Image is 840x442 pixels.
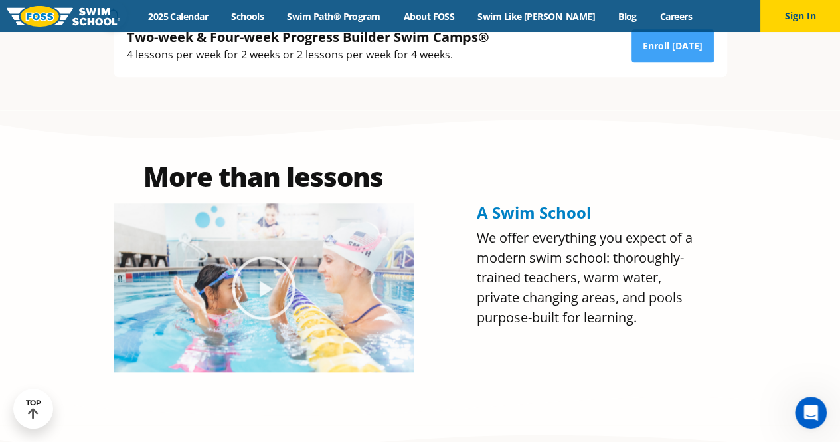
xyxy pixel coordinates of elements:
[631,29,714,62] a: Enroll [DATE]
[114,164,414,190] h2: More than lessons
[127,46,489,64] div: 4 lessons per week for 2 weeks or 2 lessons per week for 4 weeks.
[392,10,466,23] a: About FOSS
[26,399,41,419] div: TOP
[220,10,276,23] a: Schools
[230,255,297,321] div: Play Video about Olympian Regan Smith, FOSS
[606,10,648,23] a: Blog
[648,10,703,23] a: Careers
[466,10,607,23] a: Swim Like [PERSON_NAME]
[137,10,220,23] a: 2025 Calendar
[114,203,414,372] img: Olympian Regan Smith, FOSS
[477,229,693,326] span: We offer everything you expect of a modern swim school: thoroughly-trained teachers, warm water, ...
[795,397,827,429] iframe: Intercom live chat
[7,6,120,27] img: FOSS Swim School Logo
[477,201,591,223] span: A Swim School
[127,28,489,46] div: Two-week & Four-week Progress Builder Swim Camps®
[276,10,392,23] a: Swim Path® Program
